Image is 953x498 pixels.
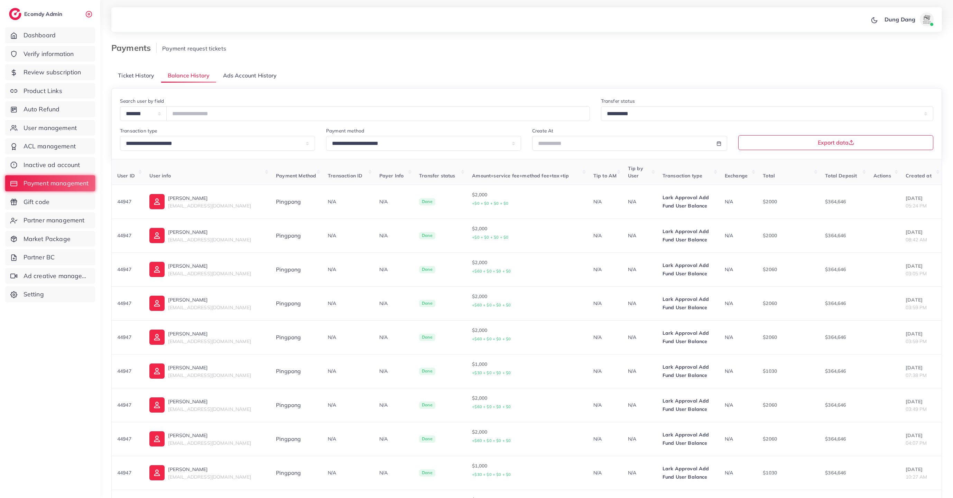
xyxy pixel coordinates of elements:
[328,173,362,179] span: Transaction ID
[5,101,95,117] a: Auto Refund
[763,173,775,179] span: Total
[168,296,251,304] p: [PERSON_NAME]
[24,216,85,225] span: Partner management
[24,179,89,188] span: Payment management
[763,367,814,375] p: $1030
[593,469,617,477] p: N/A
[472,404,511,409] small: +$60 + $0 + $0 + $0
[24,31,56,40] span: Dashboard
[117,299,138,307] p: 44947
[725,199,733,205] span: N/A
[419,469,435,477] span: Done
[593,265,617,274] p: N/A
[24,197,49,206] span: Gift code
[379,435,408,443] p: N/A
[906,440,927,446] span: 04:07 PM
[628,401,651,409] p: N/A
[419,198,435,206] span: Done
[168,270,251,277] span: [EMAIL_ADDRESS][DOMAIN_NAME]
[24,290,44,299] span: Setting
[168,474,251,480] span: [EMAIL_ADDRESS][DOMAIN_NAME]
[472,428,582,445] p: $2,000
[906,363,936,372] p: [DATE]
[593,367,617,375] p: N/A
[663,173,703,179] span: Transaction type
[5,138,95,154] a: ACL management
[24,142,76,151] span: ACL management
[118,72,154,80] span: Ticket History
[825,367,862,375] p: $364,646
[168,237,251,243] span: [EMAIL_ADDRESS][DOMAIN_NAME]
[168,203,251,209] span: [EMAIL_ADDRESS][DOMAIN_NAME]
[328,334,336,340] span: N/A
[223,72,277,80] span: Ads Account History
[5,231,95,247] a: Market Package
[763,197,814,206] p: $2000
[5,175,95,191] a: Payment management
[276,232,317,240] div: Pingpong
[472,370,511,375] small: +$30 + $0 + $0 + $0
[472,201,508,206] small: +$0 + $0 + $0 + $0
[472,360,582,377] p: $1,000
[472,258,582,275] p: $2,000
[24,253,55,262] span: Partner BC
[825,401,862,409] p: $364,646
[5,46,95,62] a: Verify information
[379,265,408,274] p: N/A
[472,269,511,274] small: +$60 + $0 + $0 + $0
[419,402,435,409] span: Done
[117,401,138,409] p: 44947
[168,363,251,372] p: [PERSON_NAME]
[379,333,408,341] p: N/A
[276,299,317,307] div: Pingpong
[168,406,251,412] span: [EMAIL_ADDRESS][DOMAIN_NAME]
[5,157,95,173] a: Inactive ad account
[906,262,936,270] p: [DATE]
[5,194,95,210] a: Gift code
[593,173,617,179] span: Tip to AM
[725,232,733,239] span: N/A
[117,435,138,443] p: 44947
[117,231,138,240] p: 44947
[725,173,748,179] span: Exchange
[117,469,138,477] p: 44947
[472,303,511,307] small: +$60 + $0 + $0 + $0
[906,173,932,179] span: Created at
[472,438,511,443] small: +$60 + $0 + $0 + $0
[379,401,408,409] p: N/A
[326,127,364,134] label: Payment method
[168,431,251,440] p: [PERSON_NAME]
[9,8,64,20] a: logoEcomdy Admin
[24,49,74,58] span: Verify information
[328,470,336,476] span: N/A
[818,140,854,145] span: Export data
[168,372,251,378] span: [EMAIL_ADDRESS][DOMAIN_NAME]
[419,300,435,307] span: Done
[149,465,165,480] img: ic-user-info.36bf1079.svg
[906,431,936,440] p: [DATE]
[725,368,733,374] span: N/A
[276,266,317,274] div: Pingpong
[120,127,157,134] label: Transaction type
[24,123,77,132] span: User management
[472,292,582,309] p: $2,000
[825,173,857,179] span: Total Deposit
[906,228,936,236] p: [DATE]
[873,173,891,179] span: Actions
[906,304,927,311] span: 03:59 PM
[24,234,71,243] span: Market Package
[328,436,336,442] span: N/A
[628,265,651,274] p: N/A
[328,232,336,239] span: N/A
[419,368,435,375] span: Done
[472,336,511,341] small: +$60 + $0 + $0 + $0
[5,286,95,302] a: Setting
[725,470,733,476] span: N/A
[663,261,714,278] p: Lark Approval Add Fund User Balance
[419,435,435,443] span: Done
[532,127,553,134] label: Create At
[168,465,251,473] p: [PERSON_NAME]
[117,367,138,375] p: 44947
[5,83,95,99] a: Product Links
[472,326,582,343] p: $2,000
